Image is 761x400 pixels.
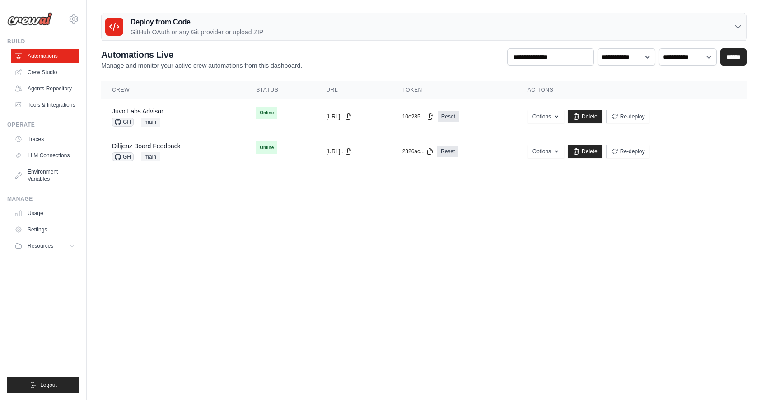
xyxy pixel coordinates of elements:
th: Token [392,81,517,99]
a: Delete [568,145,602,158]
th: Status [245,81,315,99]
button: Options [528,110,564,123]
a: Crew Studio [11,65,79,80]
p: GitHub OAuth or any Git provider or upload ZIP [131,28,263,37]
div: Operate [7,121,79,128]
a: Juvo Labs Advisor [112,108,163,115]
span: GH [112,118,134,127]
button: Re-deploy [606,110,650,123]
button: Re-deploy [606,145,650,158]
a: Usage [11,206,79,221]
a: Settings [11,222,79,237]
th: Crew [101,81,245,99]
button: Resources [11,239,79,253]
a: Automations [11,49,79,63]
button: 2326ac... [402,148,434,155]
h2: Automations Live [101,48,302,61]
a: Agents Repository [11,81,79,96]
button: Logout [7,377,79,393]
span: Online [256,141,277,154]
span: Resources [28,242,53,249]
a: Reset [438,111,459,122]
a: LLM Connections [11,148,79,163]
a: Reset [437,146,458,157]
a: Traces [11,132,79,146]
h3: Deploy from Code [131,17,263,28]
p: Manage and monitor your active crew automations from this dashboard. [101,61,302,70]
div: Build [7,38,79,45]
a: Environment Variables [11,165,79,186]
div: Manage [7,195,79,202]
a: Tools & Integrations [11,98,79,112]
th: URL [315,81,391,99]
span: Logout [40,381,57,389]
button: 10e285... [402,113,434,120]
span: main [141,118,160,127]
span: GH [112,152,134,161]
button: Options [528,145,564,158]
span: Online [256,107,277,119]
span: main [141,152,160,161]
a: Delete [568,110,602,123]
th: Actions [517,81,747,99]
a: Dilijenz Board Feedback [112,142,181,150]
img: Logo [7,12,52,26]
